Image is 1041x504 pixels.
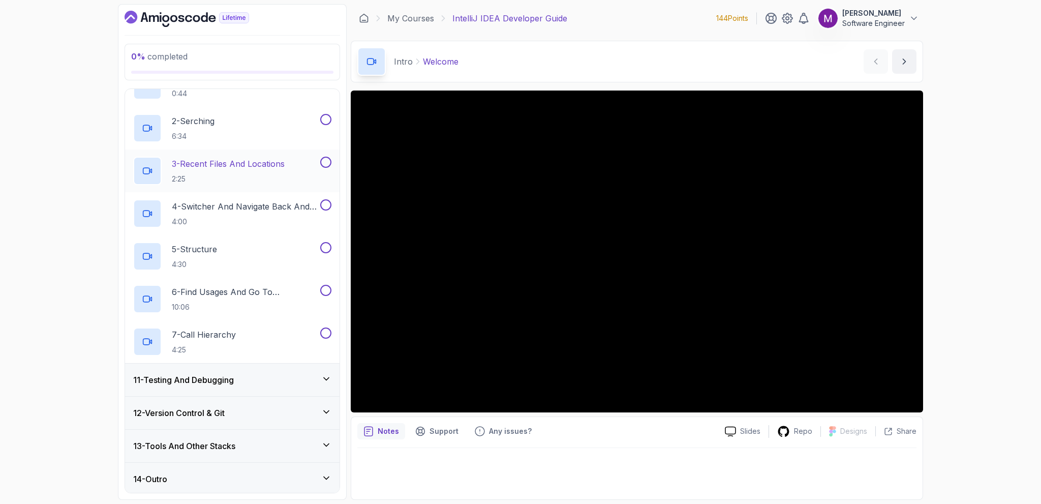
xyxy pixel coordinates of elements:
p: 4 - Switcher And Navigate Back And Forrward [172,200,318,213]
button: previous content [864,49,888,74]
p: Repo [794,426,812,436]
p: 2 - Serching [172,115,215,127]
p: 0:44 [172,88,198,99]
img: user profile image [818,9,838,28]
a: Slides [717,426,769,437]
button: 7-Call Hierarchy4:25 [133,328,331,356]
button: 5-Structure4:30 [133,242,331,271]
p: 4:30 [172,259,217,270]
p: 144 Points [716,13,748,23]
p: Designs [840,426,867,436]
a: Dashboard [359,13,369,23]
button: 4-Switcher And Navigate Back And Forrward4:00 [133,199,331,228]
span: completed [131,51,188,62]
p: Support [430,426,458,436]
p: Slides [740,426,760,436]
button: Support button [409,423,465,439]
button: user profile image[PERSON_NAME]Software Engineer [818,8,919,28]
p: 4:00 [172,217,318,227]
button: 6-Find Usages And Go To Declaration10:06 [133,285,331,313]
a: Dashboard [125,11,272,27]
p: 7 - Call Hierarchy [172,329,236,341]
p: Intro [394,55,413,68]
p: Welcome [423,55,458,68]
a: Repo [769,425,820,438]
h3: 14 - Outro [133,473,167,485]
p: 6 - Find Usages And Go To Declaration [172,286,318,298]
p: [PERSON_NAME] [842,8,905,18]
p: 2:25 [172,174,285,184]
p: Share [897,426,916,436]
a: My Courses [387,12,434,24]
p: 10:06 [172,302,318,312]
button: 2-Serching6:34 [133,114,331,142]
button: 3-Recent Files And Locations2:25 [133,157,331,185]
h3: 12 - Version Control & Git [133,407,225,419]
button: next content [892,49,916,74]
p: Notes [378,426,399,436]
p: 5 - Structure [172,243,217,255]
button: 14-Outro [125,463,340,495]
button: Feedback button [469,423,538,439]
span: 0 % [131,51,145,62]
p: 4:25 [172,345,236,355]
button: Share [875,426,916,436]
iframe: 1 - Hi [351,91,923,412]
p: 6:34 [172,131,215,141]
button: notes button [357,423,405,439]
p: IntelliJ IDEA Developer Guide [452,12,567,24]
button: 11-Testing And Debugging [125,364,340,396]
p: 3 - Recent Files And Locations [172,158,285,170]
button: 13-Tools And Other Stacks [125,430,340,462]
button: 12-Version Control & Git [125,397,340,429]
p: Software Engineer [842,18,905,28]
h3: 11 - Testing And Debugging [133,374,234,386]
p: Any issues? [489,426,532,436]
h3: 13 - Tools And Other Stacks [133,440,235,452]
